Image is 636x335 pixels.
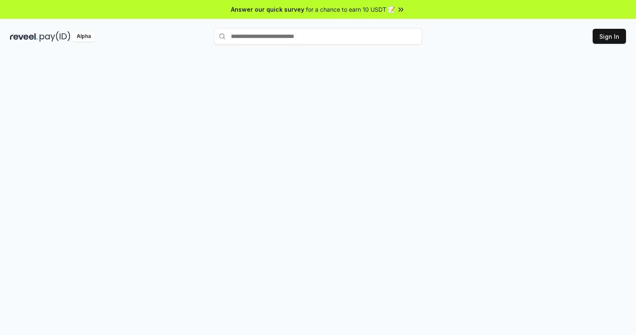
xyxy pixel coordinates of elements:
div: Alpha [72,31,95,42]
img: reveel_dark [10,31,38,42]
span: Answer our quick survey [231,5,304,14]
span: for a chance to earn 10 USDT 📝 [306,5,395,14]
button: Sign In [593,29,626,44]
img: pay_id [40,31,70,42]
